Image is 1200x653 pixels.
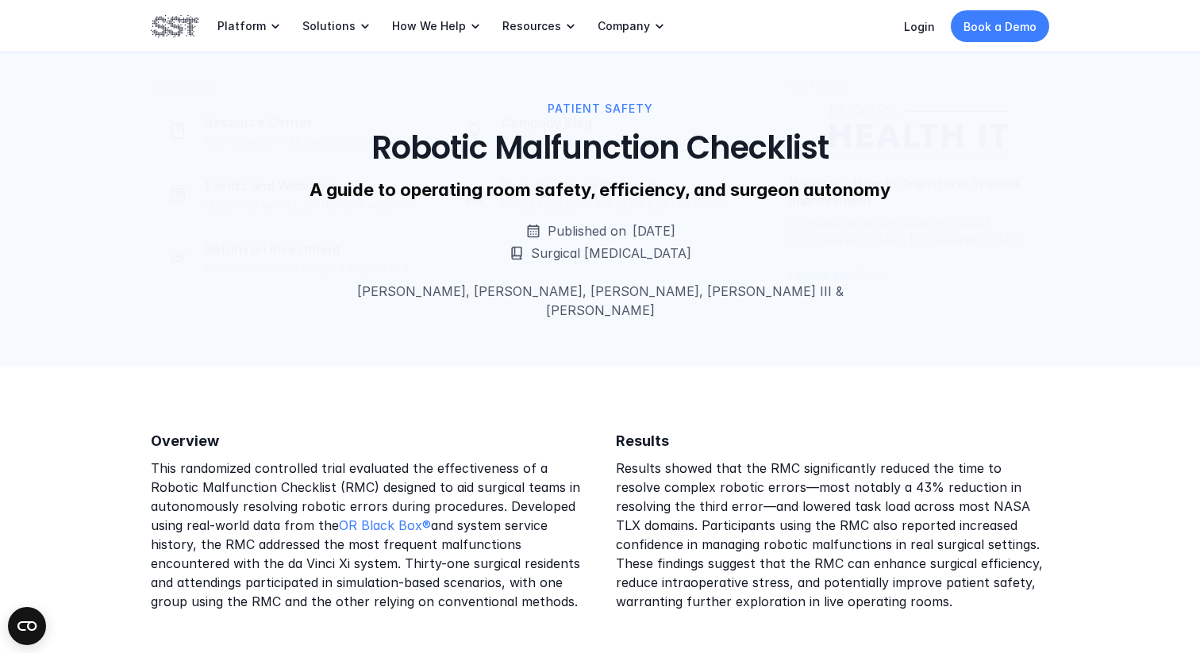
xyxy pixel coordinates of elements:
a: Login [904,20,935,33]
p: Book a Demo [963,18,1037,35]
p: Results showed that the RMC significantly reduced the time to resolve complex robotic errors—most... [616,459,1049,611]
p: Surgical [MEDICAL_DATA] [531,244,691,263]
h6: Overview [151,431,219,451]
img: SST logo [151,13,198,40]
p: Platform [217,19,266,33]
a: OR Black Box® [339,517,431,533]
p: Solutions [302,19,356,33]
button: Open CMP widget [8,607,46,645]
p: Published on [548,221,626,240]
h6: Results [616,431,669,451]
a: Book a Demo [951,10,1049,42]
h1: Robotic Malfunction Checklist [240,127,960,168]
p: How We Help [392,19,466,33]
h5: A guide to operating room safety, efficiency, and surgeon autonomy [310,178,890,202]
p: PATIENT SAFETY [548,100,653,117]
p: Company [598,19,650,33]
p: [PERSON_NAME], [PERSON_NAME], [PERSON_NAME], [PERSON_NAME] III & [PERSON_NAME] [313,282,887,320]
p: [DATE] [633,221,675,240]
p: Resources [502,19,561,33]
p: This randomized controlled trial evaluated the effectiveness of a Robotic Malfunction Checklist (... [151,459,584,611]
